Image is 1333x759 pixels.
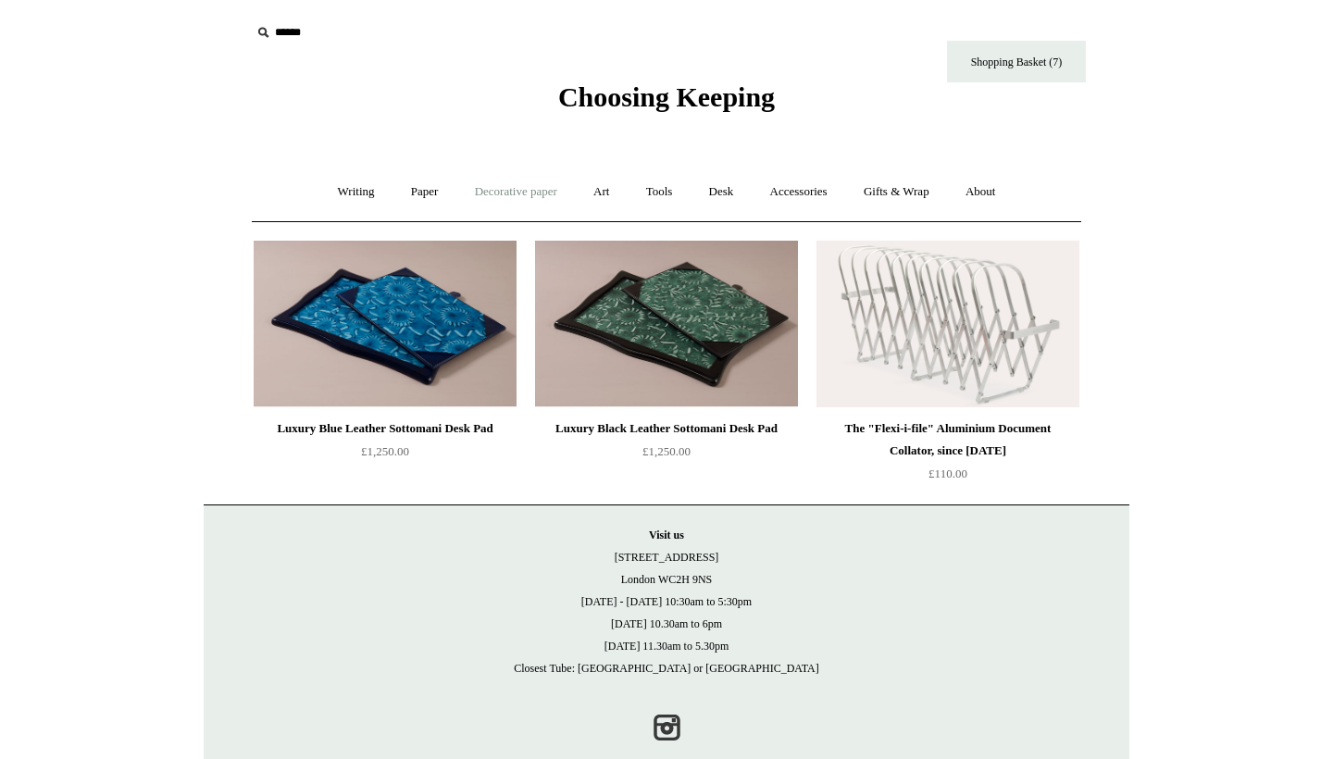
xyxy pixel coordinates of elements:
a: Choosing Keeping [558,96,775,109]
strong: Visit us [649,529,684,541]
a: Shopping Basket (7) [947,41,1086,82]
span: £1,250.00 [642,444,691,458]
div: Luxury Blue Leather Sottomani Desk Pad [258,417,512,440]
a: About [949,168,1013,217]
a: Paper [394,168,455,217]
img: The "Flexi-i-file" Aluminium Document Collator, since 1941 [816,241,1079,407]
a: Tools [629,168,690,217]
img: Luxury Blue Leather Sottomani Desk Pad [254,241,517,407]
a: Luxury Black Leather Sottomani Desk Pad £1,250.00 [535,417,798,493]
a: The "Flexi-i-file" Aluminium Document Collator, since [DATE] £110.00 [816,417,1079,493]
a: The "Flexi-i-file" Aluminium Document Collator, since 1941 The "Flexi-i-file" Aluminium Document ... [816,241,1079,407]
a: Gifts & Wrap [847,168,946,217]
span: Choosing Keeping [558,81,775,112]
a: Decorative paper [458,168,574,217]
a: Instagram [646,707,687,748]
span: £110.00 [928,467,967,480]
a: Luxury Blue Leather Sottomani Desk Pad £1,250.00 [254,417,517,493]
a: Luxury Black Leather Sottomani Desk Pad Luxury Black Leather Sottomani Desk Pad [535,241,798,407]
a: Writing [321,168,392,217]
span: £1,250.00 [361,444,409,458]
a: Accessories [754,168,844,217]
a: Desk [692,168,751,217]
a: Art [577,168,626,217]
img: Luxury Black Leather Sottomani Desk Pad [535,241,798,407]
p: [STREET_ADDRESS] London WC2H 9NS [DATE] - [DATE] 10:30am to 5:30pm [DATE] 10.30am to 6pm [DATE] 1... [222,524,1111,679]
div: The "Flexi-i-file" Aluminium Document Collator, since [DATE] [821,417,1075,462]
div: Luxury Black Leather Sottomani Desk Pad [540,417,793,440]
a: Luxury Blue Leather Sottomani Desk Pad Luxury Blue Leather Sottomani Desk Pad [254,241,517,407]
